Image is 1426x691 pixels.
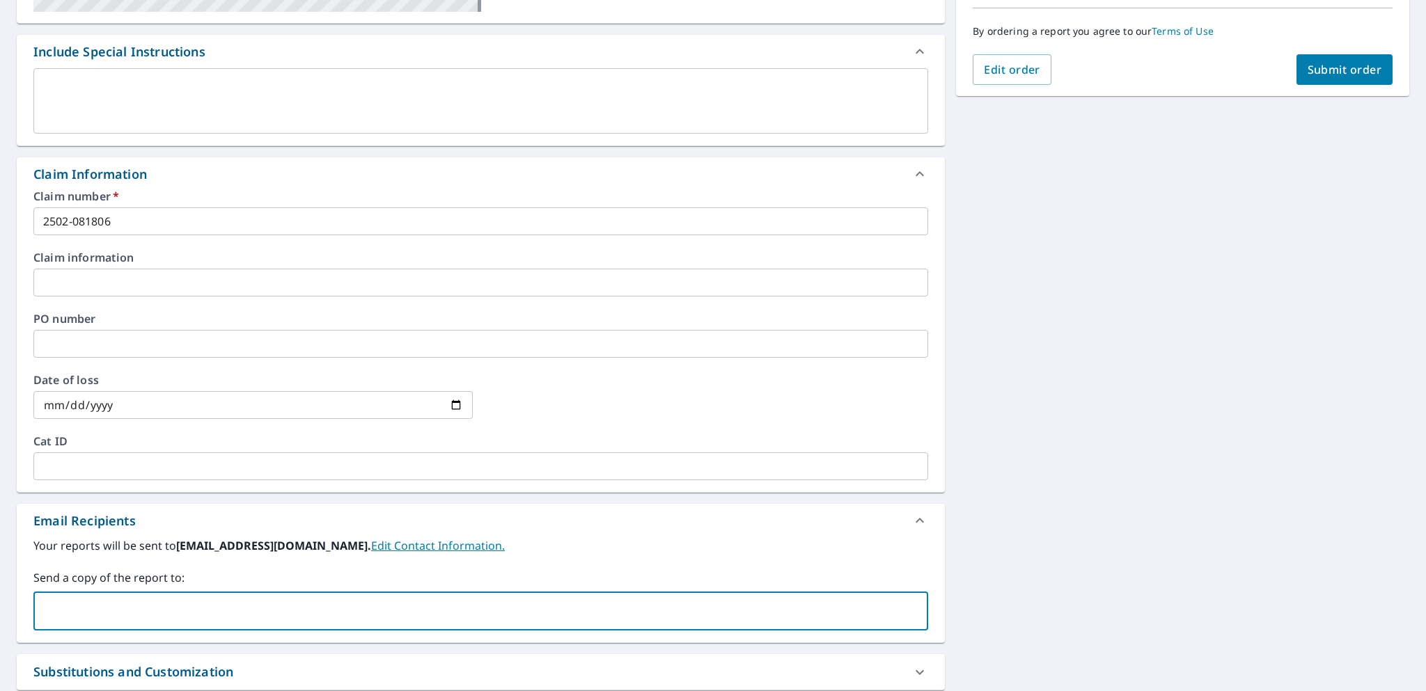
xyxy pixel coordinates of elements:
[973,54,1051,85] button: Edit order
[33,42,205,61] div: Include Special Instructions
[1152,24,1214,38] a: Terms of Use
[33,313,928,324] label: PO number
[33,569,928,586] label: Send a copy of the report to:
[33,662,233,681] div: Substitutions and Customization
[33,374,473,386] label: Date of loss
[371,538,505,553] a: EditContactInfo
[973,25,1393,38] p: By ordering a report you agree to our
[17,35,945,68] div: Include Special Instructions
[33,511,136,530] div: Email Recipients
[176,538,371,553] b: [EMAIL_ADDRESS][DOMAIN_NAME].
[17,654,945,690] div: Substitutions and Customization
[1296,54,1393,85] button: Submit order
[33,191,928,202] label: Claim number
[17,504,945,537] div: Email Recipients
[17,157,945,191] div: Claim Information
[33,165,147,184] div: Claim Information
[984,62,1040,77] span: Edit order
[33,252,928,263] label: Claim information
[33,436,928,447] label: Cat ID
[33,537,928,554] label: Your reports will be sent to
[1308,62,1382,77] span: Submit order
